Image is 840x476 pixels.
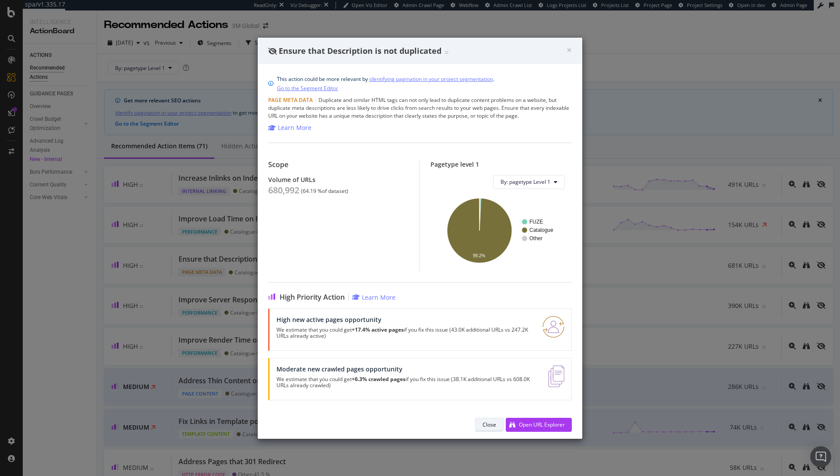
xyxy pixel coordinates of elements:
div: This action could be more relevant by . [277,74,494,93]
span: × [567,44,572,56]
text: Catalogue [529,227,553,233]
p: We estimate that you could get if you fix this issue (43.0K additional URLs vs 247.2K URLs alread... [276,327,532,339]
text: 99.2% [473,253,485,258]
span: | [314,96,317,104]
span: High Priority Action [280,293,345,301]
strong: +17.4% active pages [352,326,404,333]
div: Open Intercom Messenger [810,446,831,467]
text: Other [529,235,542,241]
a: identifying pagination in your project segmentation [369,74,493,84]
div: info banner [268,74,572,93]
button: By: pagetype Level 1 [493,175,565,189]
strong: +6.3% crawled pages [352,375,406,383]
div: Learn More [278,123,311,132]
span: By: pagetype Level 1 [500,178,550,185]
img: Equal [445,51,448,54]
div: Volume of URLs [268,176,409,183]
text: FUZE [529,219,543,225]
div: Moderate new crawled pages opportunity [276,365,538,373]
img: e5DMFwAAAABJRU5ErkJggg== [548,365,564,387]
a: Learn More [352,293,395,301]
button: Open URL Explorer [506,418,572,432]
p: We estimate that you could get if you fix this issue (38.1K additional URLs vs 608.0K URLs alread... [276,376,538,388]
div: Close [483,421,496,428]
div: High new active pages opportunity [276,316,532,323]
span: Ensure that Description is not duplicated [279,45,441,56]
img: RO06QsNG.png [542,316,564,338]
span: Page Meta Data [268,96,313,104]
button: Close [475,418,504,432]
svg: A chart. [437,196,565,265]
div: Scope [268,161,409,169]
div: Pagetype level 1 [430,161,572,168]
a: Go to the Segment Editor [277,84,338,93]
div: eye-slash [268,48,277,55]
div: 680,992 [268,185,299,196]
div: ( 64.19 % of dataset ) [301,188,348,194]
div: Open URL Explorer [519,421,565,428]
a: Learn More [268,123,311,132]
div: Learn More [362,293,395,301]
div: Duplicate and similar HTML tags can not only lead to duplicate content problems on a website, but... [268,96,572,120]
